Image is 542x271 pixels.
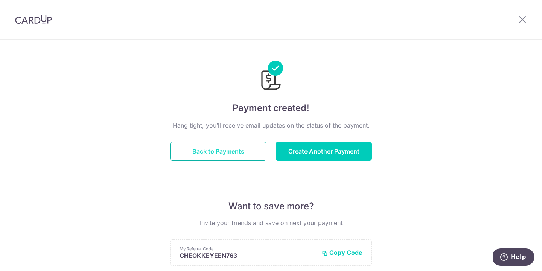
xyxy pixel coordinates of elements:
button: Create Another Payment [276,142,372,161]
img: Payments [259,61,283,92]
p: My Referral Code [180,246,316,252]
img: CardUp [15,15,52,24]
p: Hang tight, you’ll receive email updates on the status of the payment. [170,121,372,130]
iframe: Opens a widget where you can find more information [493,248,534,267]
h4: Payment created! [170,101,372,115]
p: CHEOKKEYEEN763 [180,252,316,259]
button: Back to Payments [170,142,266,161]
p: Want to save more? [170,200,372,212]
button: Copy Code [322,249,362,256]
p: Invite your friends and save on next your payment [170,218,372,227]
